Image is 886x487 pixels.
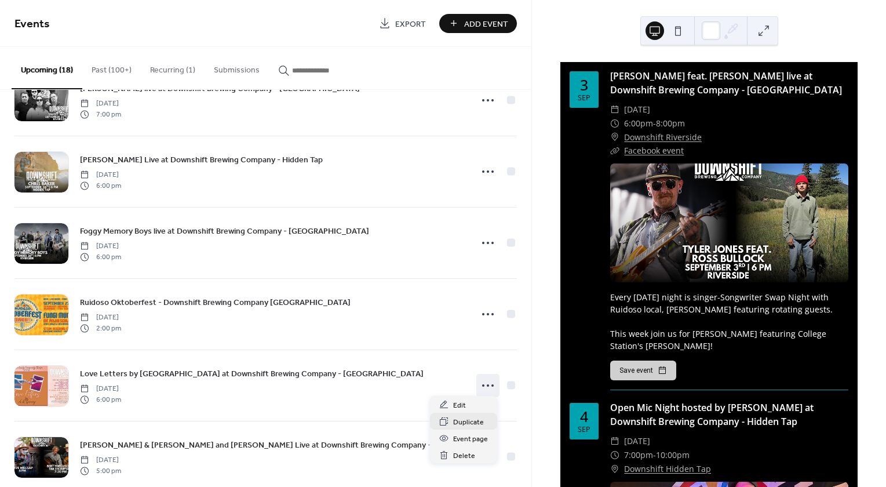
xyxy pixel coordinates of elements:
[80,296,351,309] a: Ruidoso Oktoberfest - Downshift Brewing Company [GEOGRAPHIC_DATA]
[80,99,121,109] span: [DATE]
[453,399,466,412] span: Edit
[624,145,684,156] a: Facebook event
[80,154,323,166] span: [PERSON_NAME] Live at Downshift Brewing Company - Hidden Tap
[80,394,121,405] span: 6:00 pm
[578,95,590,102] div: Sep
[610,144,619,158] div: ​
[453,416,484,428] span: Duplicate
[141,47,205,88] button: Recurring (1)
[80,312,121,323] span: [DATE]
[80,224,369,238] a: Foggy Memory Boys live at Downshift Brewing Company - [GEOGRAPHIC_DATA]
[80,439,465,452] span: [PERSON_NAME] & [PERSON_NAME] and [PERSON_NAME] Live at Downshift Brewing Company - [GEOGRAPHIC_D...
[82,47,141,88] button: Past (100+)
[80,323,121,333] span: 2:00 pm
[610,462,619,476] div: ​
[610,130,619,144] div: ​
[624,103,650,117] span: [DATE]
[14,13,50,35] span: Events
[464,18,508,30] span: Add Event
[80,297,351,309] span: Ruidoso Oktoberfest - Downshift Brewing Company [GEOGRAPHIC_DATA]
[624,434,650,448] span: [DATE]
[80,153,323,166] a: [PERSON_NAME] Live at Downshift Brewing Company - Hidden Tap
[80,466,121,476] span: 5:00 pm
[370,14,435,33] a: Export
[656,448,690,462] span: 10:00pm
[80,455,121,466] span: [DATE]
[80,170,121,180] span: [DATE]
[610,401,848,428] div: Open Mic Night hosted by [PERSON_NAME] at Downshift Brewing Company - Hidden Tap
[653,117,656,130] span: -
[624,130,702,144] a: Downshift Riverside
[610,448,619,462] div: ​
[624,117,653,130] span: 6:00pm
[80,241,121,252] span: [DATE]
[610,117,619,130] div: ​
[610,434,619,448] div: ​
[610,291,848,352] div: Every [DATE] night is singer-Songwriter Swap Night with Ruidoso local, [PERSON_NAME] featuring ro...
[395,18,426,30] span: Export
[610,103,619,117] div: ​
[80,384,121,394] span: [DATE]
[656,117,685,130] span: 8:00pm
[610,361,676,380] button: Save event
[205,47,269,88] button: Submissions
[80,367,424,380] a: Love Letters by [GEOGRAPHIC_DATA] at Downshift Brewing Company - [GEOGRAPHIC_DATA]
[80,368,424,380] span: Love Letters by [GEOGRAPHIC_DATA] at Downshift Brewing Company - [GEOGRAPHIC_DATA]
[80,109,121,119] span: 7:00 pm
[610,70,842,96] a: [PERSON_NAME] feat. [PERSON_NAME] live at Downshift Brewing Company - [GEOGRAPHIC_DATA]
[80,252,121,262] span: 6:00 pm
[12,47,82,89] button: Upcoming (18)
[453,450,475,462] span: Delete
[624,448,653,462] span: 7:00pm
[439,14,517,33] button: Add Event
[80,180,121,191] span: 6:00 pm
[453,433,488,445] span: Event page
[653,448,656,462] span: -
[624,462,711,476] a: Downshift Hidden Tap
[580,78,588,92] div: 3
[580,409,588,424] div: 4
[578,426,590,434] div: Sep
[80,226,369,238] span: Foggy Memory Boys live at Downshift Brewing Company - [GEOGRAPHIC_DATA]
[80,438,465,452] a: [PERSON_NAME] & [PERSON_NAME] and [PERSON_NAME] Live at Downshift Brewing Company - [GEOGRAPHIC_D...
